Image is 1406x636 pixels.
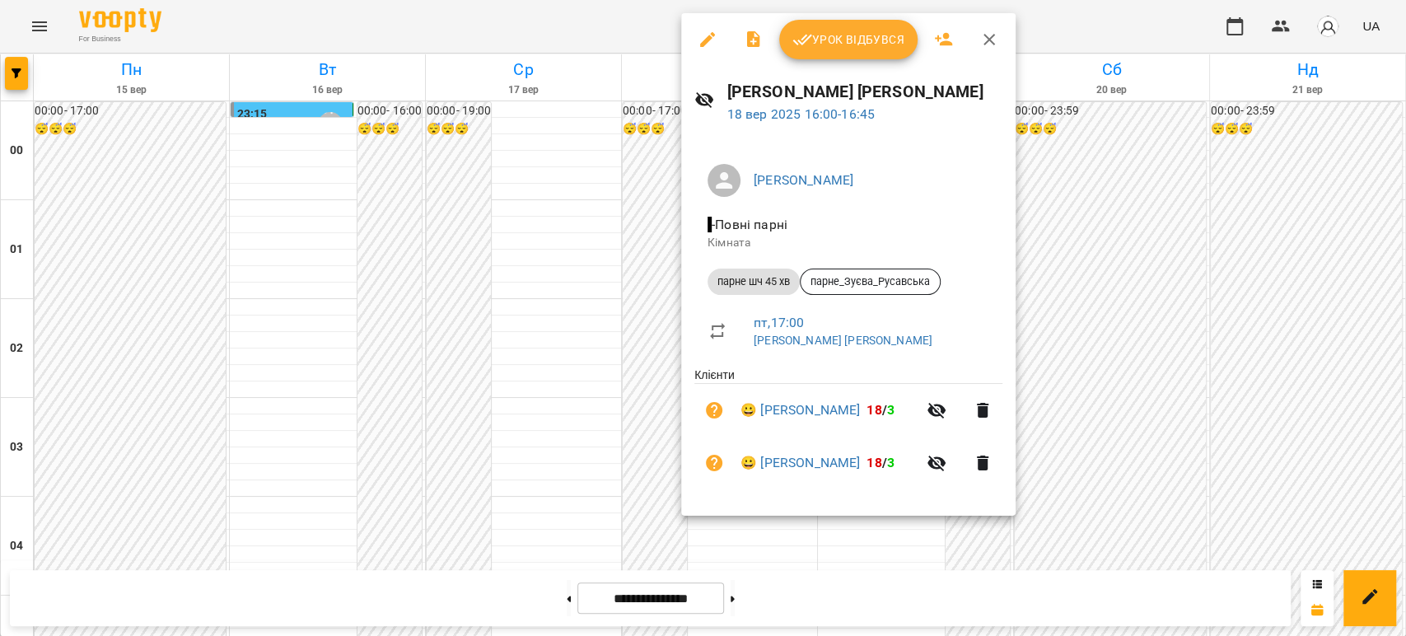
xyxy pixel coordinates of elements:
a: 😀 [PERSON_NAME] [740,453,860,473]
div: парне_Зуєва_Русавська [800,269,941,295]
span: 3 [887,455,895,470]
span: парне шч 45 хв [708,274,800,289]
a: 18 вер 2025 16:00-16:45 [727,106,875,122]
span: - Повні парні [708,217,791,232]
a: [PERSON_NAME] [754,172,853,188]
a: 😀 [PERSON_NAME] [740,400,860,420]
a: [PERSON_NAME] [PERSON_NAME] [754,334,932,347]
p: Кімната [708,235,989,251]
b: / [866,402,895,418]
button: Візит ще не сплачено. Додати оплату? [694,390,734,430]
b: / [866,455,895,470]
span: 18 [866,402,881,418]
button: Візит ще не сплачено. Додати оплату? [694,443,734,483]
span: 3 [887,402,895,418]
button: Урок відбувся [779,20,918,59]
span: 18 [866,455,881,470]
h6: [PERSON_NAME] [PERSON_NAME] [727,79,1002,105]
span: Урок відбувся [792,30,904,49]
a: пт , 17:00 [754,315,804,330]
span: парне_Зуєва_Русавська [801,274,940,289]
ul: Клієнти [694,367,1002,495]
